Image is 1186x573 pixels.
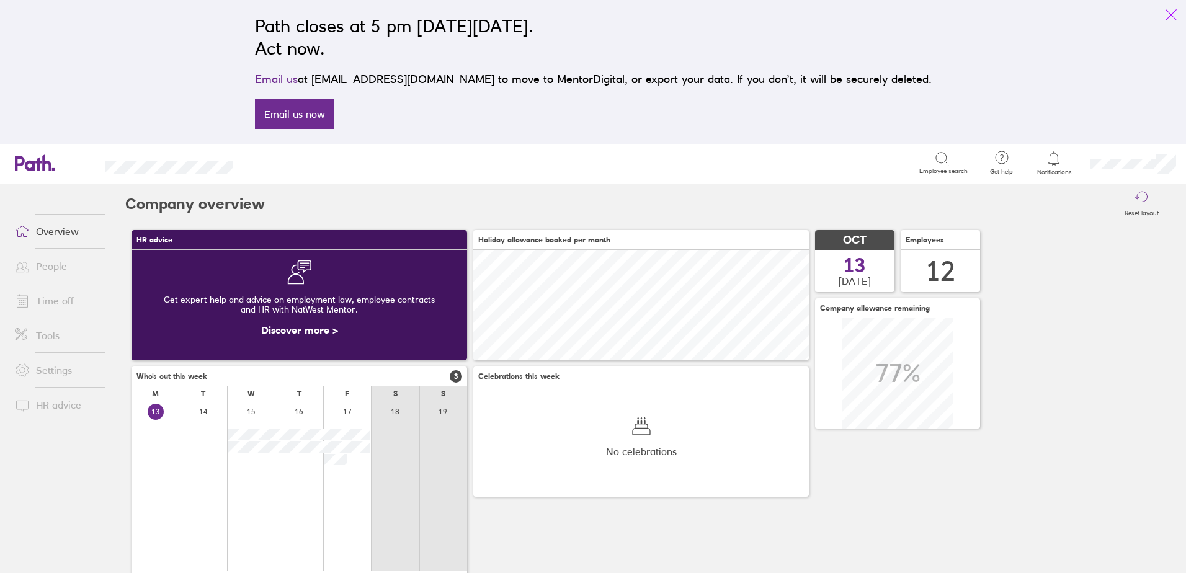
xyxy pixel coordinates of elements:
div: Get expert help and advice on employment law, employee contracts and HR with NatWest Mentor. [141,285,457,324]
div: S [441,389,445,398]
span: Get help [981,168,1022,175]
label: Reset layout [1117,206,1166,217]
span: Notifications [1034,169,1074,176]
div: Search [266,157,298,168]
p: at [EMAIL_ADDRESS][DOMAIN_NAME] to move to MentorDigital, or export your data. If you don’t, it w... [255,71,932,88]
button: Reset layout [1117,184,1166,224]
span: HR advice [136,236,172,244]
a: Notifications [1034,150,1074,176]
div: T [297,389,301,398]
a: Tools [5,323,105,348]
div: 12 [925,255,955,287]
a: Email us now [255,99,334,129]
a: Settings [5,358,105,383]
span: OCT [843,234,867,247]
span: Who's out this week [136,372,207,381]
a: Email us [255,73,298,86]
div: M [152,389,159,398]
div: W [247,389,255,398]
span: Employees [906,236,944,244]
h2: Company overview [125,184,265,224]
span: No celebrations [606,446,677,457]
div: T [201,389,205,398]
a: Time off [5,288,105,313]
span: [DATE] [839,275,871,286]
h2: Path closes at 5 pm [DATE][DATE]. Act now. [255,15,932,60]
span: Celebrations this week [478,372,560,381]
a: People [5,254,105,278]
span: Holiday allowance booked per month [478,236,610,244]
div: F [345,389,349,398]
span: 13 [844,255,866,275]
a: Overview [5,219,105,244]
div: S [393,389,398,398]
a: HR advice [5,393,105,417]
span: Employee search [919,167,968,175]
a: Discover more > [261,324,338,336]
span: Company allowance remaining [820,304,930,313]
span: 3 [450,370,462,383]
